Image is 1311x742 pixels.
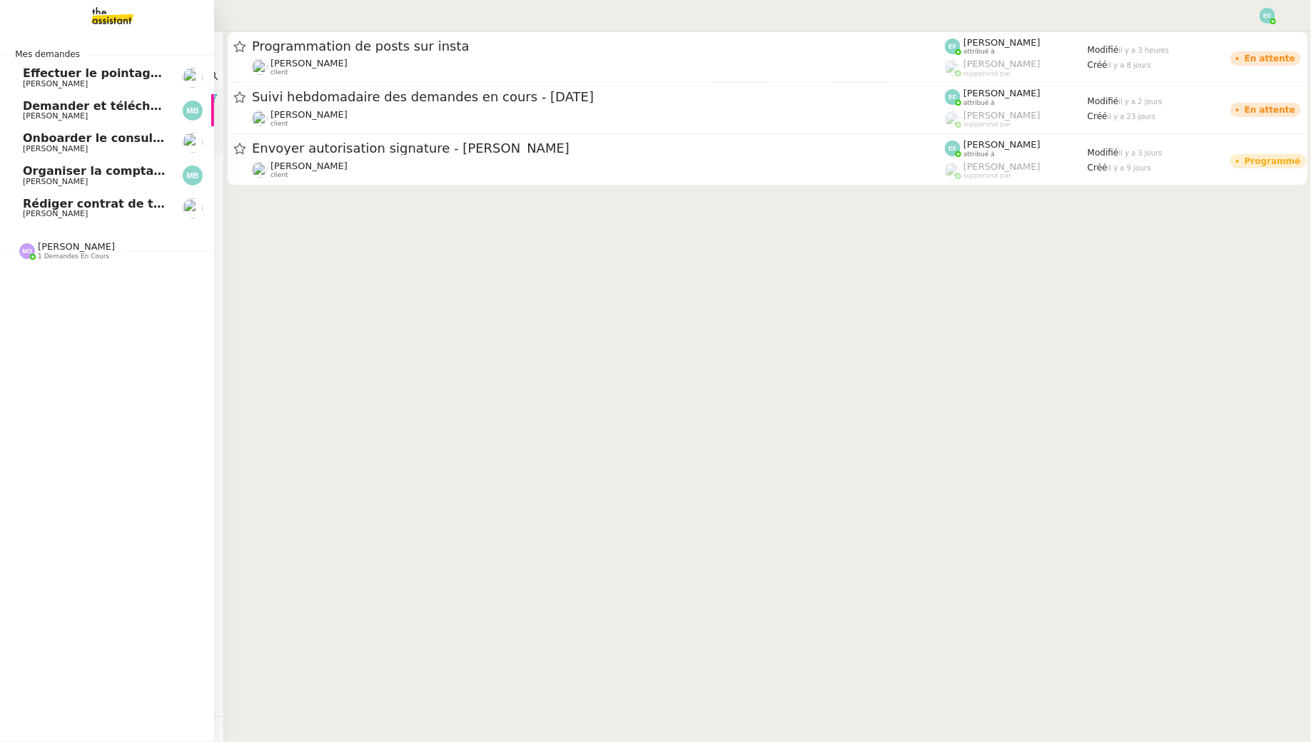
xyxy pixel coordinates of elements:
[38,253,109,260] span: 1 demandes en cours
[1245,106,1295,114] div: En attente
[270,68,288,76] span: client
[252,111,268,126] img: users%2Fx9OnqzEMlAUNG38rkK8jkyzjKjJ3%2Favatar%2F1516609952611.jpeg
[252,59,268,75] img: users%2Fx9OnqzEMlAUNG38rkK8jkyzjKjJ3%2Favatar%2F1516609952611.jpeg
[23,177,88,186] span: [PERSON_NAME]
[945,59,1088,77] app-user-label: suppervisé par
[963,172,1011,180] span: suppervisé par
[945,39,961,54] img: svg
[963,48,995,56] span: attribué à
[270,120,288,128] span: client
[252,142,945,155] span: Envoyer autorisation signature - [PERSON_NAME]
[1245,54,1295,63] div: En attente
[252,58,945,76] app-user-detailed-label: client
[23,79,88,88] span: [PERSON_NAME]
[270,109,348,120] span: [PERSON_NAME]
[963,161,1041,172] span: [PERSON_NAME]
[963,121,1011,128] span: suppervisé par
[23,197,333,210] span: Rédiger contrat de travail pour [PERSON_NAME]
[183,198,203,218] img: users%2FQNmrJKjvCnhZ9wRJPnUNc9lj8eE3%2Favatar%2F5ca36b56-0364-45de-a850-26ae83da85f1
[183,133,203,153] img: users%2FSg6jQljroSUGpSfKFUOPmUmNaZ23%2Favatar%2FUntitled.png
[945,141,961,156] img: svg
[19,243,35,259] img: svg
[1088,96,1119,106] span: Modifié
[1108,113,1156,121] span: il y a 23 jours
[1088,45,1119,55] span: Modifié
[23,99,341,113] span: Demander et télécharger les factures pour Qonto
[945,37,1088,56] app-user-label: attribué à
[23,66,379,80] span: Effectuer le pointage des paiements clients manquants
[963,70,1011,78] span: suppervisé par
[183,101,203,121] img: svg
[945,110,1088,128] app-user-label: suppervisé par
[1119,149,1163,157] span: il y a 3 jours
[252,40,945,53] span: Programmation de posts sur insta
[945,163,961,178] img: users%2FyQfMwtYgTqhRP2YHWHmG2s2LYaD3%2Favatar%2Fprofile-pic.png
[23,131,290,145] span: Onboarder le consultant [PERSON_NAME]
[183,68,203,88] img: users%2FQNmrJKjvCnhZ9wRJPnUNc9lj8eE3%2Favatar%2F5ca36b56-0364-45de-a850-26ae83da85f1
[1260,8,1275,24] img: svg
[1088,163,1108,173] span: Créé
[1119,46,1170,54] span: il y a 3 heures
[1088,60,1108,70] span: Créé
[270,171,288,179] span: client
[945,161,1088,180] app-user-label: suppervisé par
[963,88,1041,98] span: [PERSON_NAME]
[1245,157,1301,166] div: Programmé
[963,110,1041,121] span: [PERSON_NAME]
[945,60,961,76] img: users%2FyQfMwtYgTqhRP2YHWHmG2s2LYaD3%2Favatar%2Fprofile-pic.png
[270,58,348,68] span: [PERSON_NAME]
[963,139,1041,150] span: [PERSON_NAME]
[183,166,203,185] img: svg
[963,37,1041,48] span: [PERSON_NAME]
[1088,148,1119,158] span: Modifié
[1088,111,1108,121] span: Créé
[945,88,1088,106] app-user-label: attribué à
[270,161,348,171] span: [PERSON_NAME]
[252,161,945,179] app-user-detailed-label: client
[6,47,88,61] span: Mes demandes
[963,99,995,107] span: attribué à
[23,209,88,218] span: [PERSON_NAME]
[23,164,258,178] span: Organiser la comptabilité NURI 2025
[1119,98,1163,106] span: il y a 2 jours
[945,111,961,127] img: users%2FyQfMwtYgTqhRP2YHWHmG2s2LYaD3%2Favatar%2Fprofile-pic.png
[252,91,945,103] span: Suivi hebdomadaire des demandes en cours - [DATE]
[963,151,995,158] span: attribué à
[945,89,961,105] img: svg
[1108,61,1151,69] span: il y a 8 jours
[23,144,88,153] span: [PERSON_NAME]
[963,59,1041,69] span: [PERSON_NAME]
[38,241,115,252] span: [PERSON_NAME]
[23,111,88,121] span: [PERSON_NAME]
[252,109,945,128] app-user-detailed-label: client
[945,139,1088,158] app-user-label: attribué à
[252,162,268,178] img: users%2Fx9OnqzEMlAUNG38rkK8jkyzjKjJ3%2Favatar%2F1516609952611.jpeg
[1108,164,1151,172] span: il y a 9 jours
